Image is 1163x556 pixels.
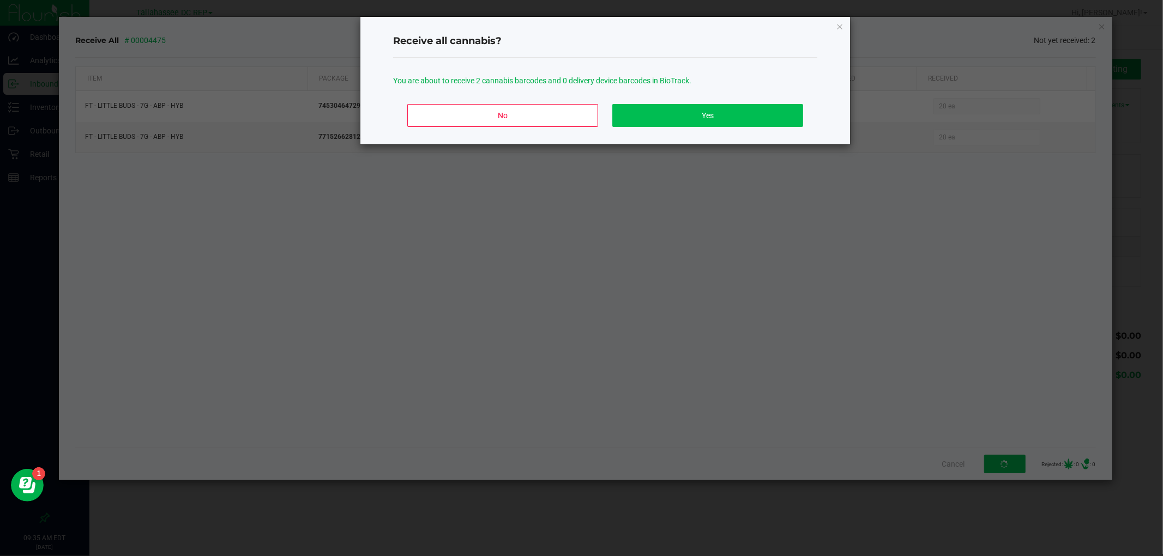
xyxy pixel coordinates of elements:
iframe: Resource center unread badge [32,467,45,480]
button: Close [836,20,843,33]
iframe: Resource center [11,469,44,502]
button: No [407,104,598,127]
h4: Receive all cannabis? [393,34,817,48]
p: You are about to receive 2 cannabis barcodes and 0 delivery device barcodes in BioTrack. [393,75,817,87]
button: Yes [612,104,803,127]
